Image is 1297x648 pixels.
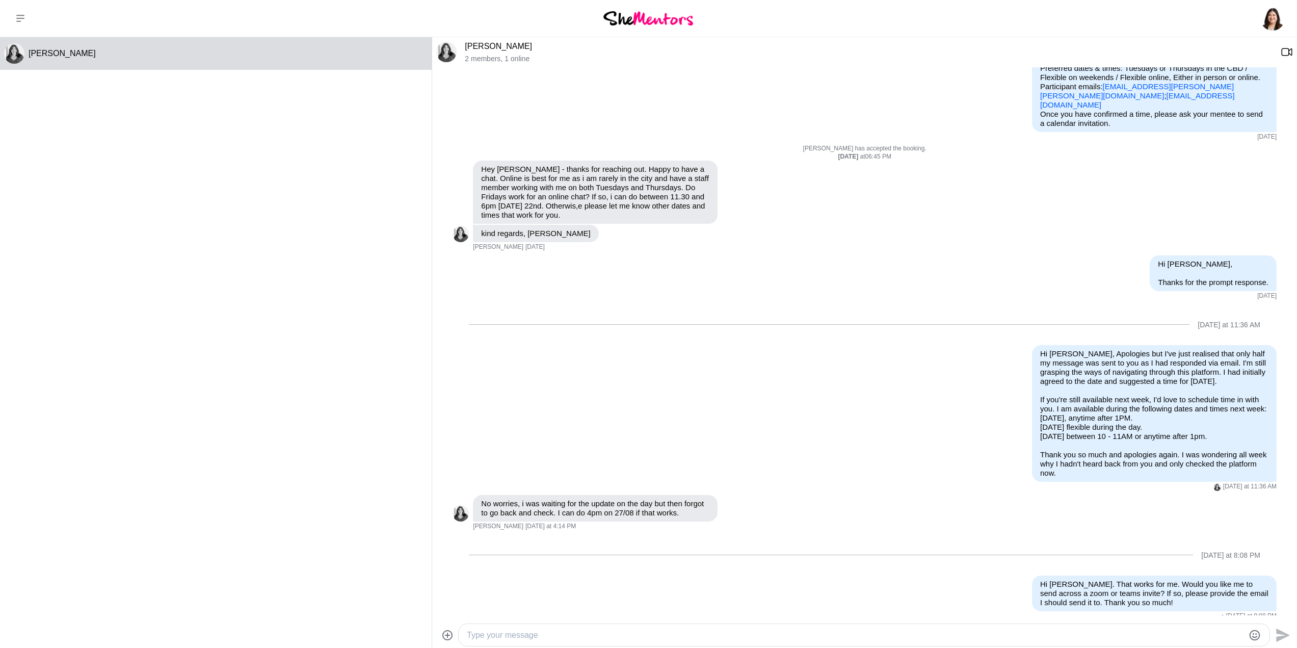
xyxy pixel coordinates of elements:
div: Jenni Harding [4,43,24,64]
img: J [1213,483,1221,491]
time: 2025-08-13T01:14:52.298Z [1257,133,1277,141]
img: Ellyn Yiin [1260,6,1285,31]
strong: [DATE] [838,153,860,160]
time: 2025-08-22T01:36:31.777Z [1223,483,1277,491]
p: Hey [PERSON_NAME] - thanks for reaching out. Happy to have a chat. Online is best for me as i am ... [481,165,709,220]
p: If you're still available next week, I'd love to schedule time in with you. I am available during... [1040,395,1268,441]
div: Jenni Harding [453,505,469,522]
a: [EMAIL_ADDRESS][DOMAIN_NAME] [1040,91,1235,109]
div: [DATE] at 11:36 AM [1198,321,1260,329]
p: Hi [PERSON_NAME]. That works for me. Would you like me to send across a zoom or teams invite? If ... [1040,580,1268,607]
div: [DATE] at 8:08 PM [1201,551,1260,560]
time: 2025-08-13T08:49:39.347Z [525,243,545,251]
p: Thanks for the prompt response. [1158,278,1268,287]
span: [PERSON_NAME] [29,49,96,58]
p: No worries, i was waiting for the update on the day but then forgot to go back and check. I can d... [481,499,709,517]
div: Jenni Harding [1213,483,1221,491]
p: Hi [PERSON_NAME], [1158,260,1268,269]
button: Emoji picker [1249,629,1261,641]
p: 2 members , 1 online [465,55,1273,63]
p: kind regards, [PERSON_NAME] [481,229,590,238]
a: [PERSON_NAME] [465,42,532,50]
img: J [453,226,469,242]
p: Hi [PERSON_NAME], Apologies but I've just realised that only half my message was sent to you as I... [1040,349,1268,386]
img: J [453,505,469,522]
time: 2025-08-22T06:14:44.152Z [525,523,576,531]
a: [EMAIL_ADDRESS][PERSON_NAME][PERSON_NAME][DOMAIN_NAME] [1040,82,1234,100]
img: J [4,43,24,64]
textarea: Type your message [467,629,1244,641]
span: [PERSON_NAME] [473,523,523,531]
p: Once you have confirmed a time, please ask your mentee to send a calendar invitation. [1040,110,1268,128]
time: 2025-08-13T10:58:18.255Z [1257,292,1277,300]
div: Jenni Harding [436,42,457,62]
time: 2025-08-25T10:08:04.257Z [1226,612,1277,620]
img: She Mentors Logo [603,11,693,25]
p: Thank you so much and apologies again. I was wondering all week why I hadn't heard back from you ... [1040,450,1268,478]
img: J [436,42,457,62]
span: [PERSON_NAME] [473,243,523,251]
button: Send [1270,624,1293,646]
p: [PERSON_NAME] has accepted the booking. [453,145,1277,153]
div: at 06:45 PM [453,153,1277,161]
div: Jenni Harding [453,226,469,242]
